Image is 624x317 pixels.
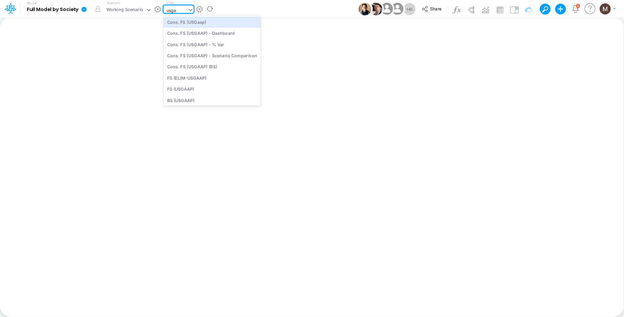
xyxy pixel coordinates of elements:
[572,5,580,13] a: Notifications
[406,7,413,11] span: + 45
[164,28,261,39] div: Cons. FS (USGAAP) - Dashboard
[164,39,261,50] div: Cons. FS (USGAAP) - % Var
[358,3,371,15] img: User Image Icon
[370,3,383,15] img: User Image Icon
[164,84,261,95] div: FS (USGAAP)
[390,1,405,16] img: User Image Icon
[166,0,174,5] label: View
[164,72,261,83] div: FS (ELIM-USGAAP)
[164,61,261,72] div: Cons. FS (USGAAP) (BS)
[107,0,120,5] label: Scenario
[418,4,446,14] button: Share
[27,7,79,13] b: Full Model by Society
[164,50,261,61] div: Cons. FS (USGAAP) - Scenario Comparison
[379,1,394,16] img: User Image Icon
[106,6,143,14] div: Working Scenario
[578,4,579,7] div: 1 unread items
[164,95,261,106] div: BS (USGAAP)
[27,1,37,5] label: Model
[164,16,261,27] div: Cons. FS (USGaap)
[430,6,442,11] span: Share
